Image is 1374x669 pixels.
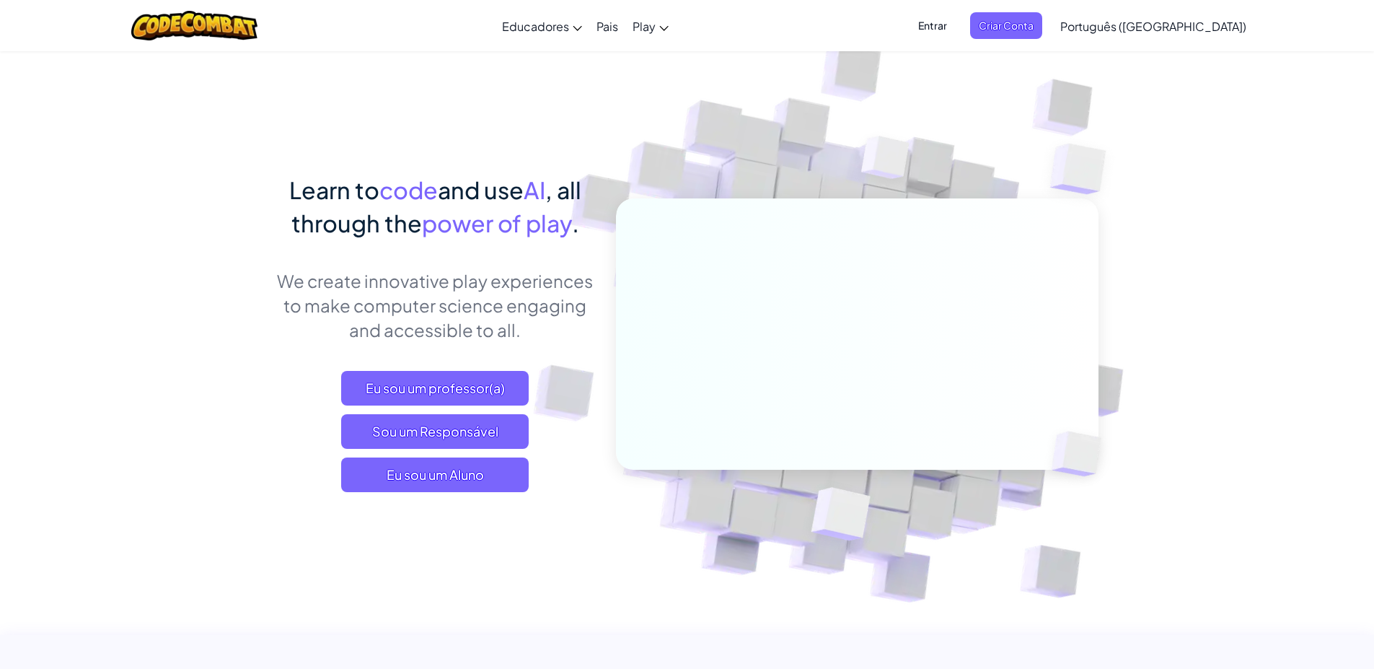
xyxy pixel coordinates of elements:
[1021,108,1146,230] img: Overlap cubes
[524,175,545,204] span: AI
[970,12,1042,39] button: Criar Conta
[625,6,676,45] a: Play
[1027,401,1135,507] img: Overlap cubes
[495,6,589,45] a: Educadores
[633,19,656,34] span: Play
[834,108,938,215] img: Overlap cubes
[1060,19,1246,34] span: Português ([GEOGRAPHIC_DATA])
[502,19,569,34] span: Educadores
[341,414,529,449] a: Sou um Responsável
[379,175,438,204] span: code
[131,11,257,40] img: CodeCombat logo
[589,6,625,45] a: Pais
[276,268,594,342] p: We create innovative play experiences to make computer science engaging and accessible to all.
[341,371,529,406] a: Eu sou um professor(a)
[289,175,379,204] span: Learn to
[910,12,956,39] button: Entrar
[775,457,904,577] img: Overlap cubes
[422,209,572,237] span: power of play
[438,175,524,204] span: and use
[1053,6,1254,45] a: Português ([GEOGRAPHIC_DATA])
[341,458,529,492] button: Eu sou um Aluno
[572,209,579,237] span: .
